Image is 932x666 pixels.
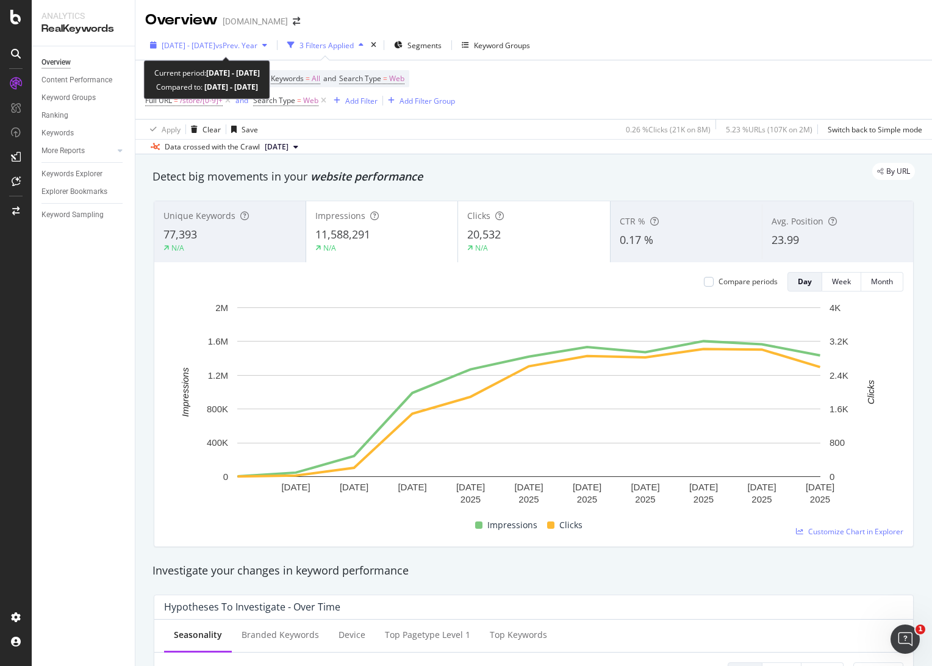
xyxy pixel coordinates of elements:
[223,15,288,27] div: [DOMAIN_NAME]
[389,70,404,87] span: Web
[339,629,365,641] div: Device
[329,93,378,108] button: Add Filter
[281,482,310,492] text: [DATE]
[467,210,490,221] span: Clicks
[339,73,381,84] span: Search Type
[162,124,181,135] div: Apply
[174,629,222,641] div: Seasonality
[832,276,851,287] div: Week
[861,272,903,292] button: Month
[306,73,310,84] span: =
[154,66,260,80] div: Current period:
[145,95,172,106] span: Full URL
[798,276,812,287] div: Day
[916,625,925,634] span: 1
[490,629,547,641] div: Top Keywords
[297,95,301,106] span: =
[828,124,922,135] div: Switch back to Simple mode
[689,482,718,492] text: [DATE]
[751,494,772,504] text: 2025
[293,17,300,26] div: arrow-right-arrow-left
[207,437,228,448] text: 400K
[206,68,260,78] b: [DATE] - [DATE]
[226,120,258,139] button: Save
[830,336,848,346] text: 3.2K
[456,482,485,492] text: [DATE]
[223,471,228,482] text: 0
[41,56,126,69] a: Overview
[203,82,258,92] b: [DATE] - [DATE]
[174,95,178,106] span: =
[164,301,893,514] svg: A chart.
[163,227,197,242] span: 77,393
[41,168,126,181] a: Keywords Explorer
[461,494,481,504] text: 2025
[631,482,659,492] text: [DATE]
[559,518,582,532] span: Clicks
[180,92,223,109] span: /store/[0-9]+
[203,124,221,135] div: Clear
[41,74,112,87] div: Content Performance
[156,80,258,94] div: Compared to:
[830,404,848,414] text: 1.6K
[208,370,228,381] text: 1.2M
[164,601,340,613] div: Hypotheses to Investigate - Over Time
[457,35,535,55] button: Keyword Groups
[323,243,336,253] div: N/A
[180,367,190,417] text: Impressions
[830,437,845,448] text: 800
[385,629,470,641] div: Top pagetype Level 1
[242,124,258,135] div: Save
[806,482,834,492] text: [DATE]
[282,35,368,55] button: 3 Filters Applied
[260,140,303,154] button: [DATE]
[886,168,910,175] span: By URL
[208,336,228,346] text: 1.6M
[41,209,104,221] div: Keyword Sampling
[235,95,248,106] button: and
[400,96,455,106] div: Add Filter Group
[871,276,893,287] div: Month
[41,127,126,140] a: Keywords
[487,518,537,532] span: Impressions
[41,10,125,22] div: Analytics
[171,243,184,253] div: N/A
[787,272,822,292] button: Day
[41,209,126,221] a: Keyword Sampling
[626,124,711,135] div: 0.26 % Clicks ( 21K on 8M )
[620,232,653,247] span: 0.17 %
[242,629,319,641] div: Branded Keywords
[872,163,915,180] div: legacy label
[41,91,126,104] a: Keyword Groups
[165,141,260,152] div: Data crossed with the Crawl
[796,526,903,537] a: Customize Chart in Explorer
[41,74,126,87] a: Content Performance
[772,215,823,227] span: Avg. Position
[271,73,304,84] span: Keywords
[41,109,68,122] div: Ranking
[514,482,543,492] text: [DATE]
[474,40,530,51] div: Keyword Groups
[772,232,799,247] span: 23.99
[145,35,272,55] button: [DATE] - [DATE]vsPrev. Year
[345,96,378,106] div: Add Filter
[518,494,539,504] text: 2025
[41,109,126,122] a: Ranking
[823,120,922,139] button: Switch back to Simple mode
[215,40,257,51] span: vs Prev. Year
[265,141,289,152] span: 2025 Mar. 28th
[577,494,597,504] text: 2025
[866,379,876,404] text: Clicks
[323,73,336,84] span: and
[41,168,102,181] div: Keywords Explorer
[891,625,920,654] iframe: Intercom live chat
[41,56,71,69] div: Overview
[822,272,861,292] button: Week
[830,303,841,313] text: 4K
[41,22,125,36] div: RealKeywords
[830,370,848,381] text: 2.4K
[145,120,181,139] button: Apply
[368,39,379,51] div: times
